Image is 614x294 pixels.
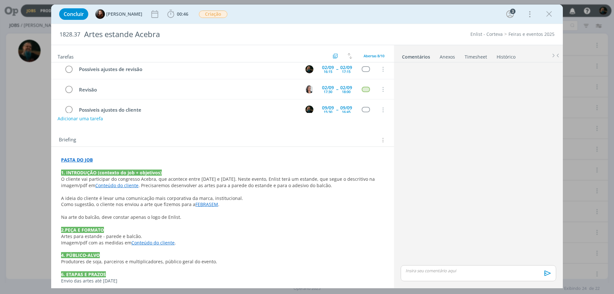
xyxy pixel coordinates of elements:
[336,107,338,112] span: --
[61,258,217,265] span: Produtores de soja, parceiros e multiplicadores, público geral do evento.
[464,51,487,60] a: Timesheet
[340,65,352,70] div: 02/09
[348,53,352,59] img: arrow-down-up.svg
[336,87,338,91] span: --
[508,31,555,37] a: Feiras e eventos 2025
[106,12,142,16] span: [PERSON_NAME]
[95,9,142,19] button: E[PERSON_NAME]
[61,176,376,188] span: O cliente vai participar do congresso Acebra, que acontece entre [DATE] e [DATE]. Neste evento, E...
[340,85,352,90] div: 02/09
[64,12,84,17] span: Concluir
[76,106,299,114] div: Possíveis ajustes do cliente
[76,65,299,73] div: Possíveis ajustes de revisão
[59,31,80,38] span: 1828.37
[61,252,100,258] strong: 4. PÚBLICO-ALVO
[95,9,105,19] img: E
[61,195,243,201] span: A ideia do cliente é levar uma comunicação mais corporativa da marca, institucional.
[304,84,314,94] button: C
[175,240,176,246] span: .
[138,182,332,188] span: . Precisaremos desenvolver as artes para a parede do estande e para o adesivo do balcão.
[61,240,131,246] span: Imagem/pdf com as medidas em
[76,86,299,94] div: Revisão
[166,9,190,19] button: 00:46
[195,201,218,207] a: FEBRASEM
[61,278,384,284] p: Envio das artes até [DATE]
[61,170,162,176] strong: 1. INTRODUÇÃO (contexto do job + objetivos)
[199,11,227,18] span: Criação
[61,201,195,207] span: Como sugestão, o cliente nos enviou a arte que fizemos para a
[61,157,93,163] a: PASTA DO JOB
[324,70,332,73] div: 16:15
[61,227,104,233] strong: 2.PEÇA E FORMATO
[342,90,350,93] div: 18:00
[496,51,516,60] a: Histórico
[322,106,334,110] div: 09/09
[218,201,219,207] span: .
[59,136,76,144] span: Briefing
[199,10,228,18] button: Criação
[470,31,503,37] a: Enlist - Corteva
[59,8,88,20] button: Concluir
[61,271,106,277] strong: 6. ETAPAS E PRAZOS
[58,52,74,60] span: Tarefas
[342,70,350,73] div: 17:15
[305,65,313,73] img: M
[57,113,103,124] button: Adicionar uma tarefa
[305,106,313,114] img: M
[324,110,332,114] div: 15:30
[61,214,181,220] span: Na arte do balcão, deve constar apenas o logo de Enlist.
[304,105,314,115] button: M
[364,53,384,58] span: Abertas 8/10
[61,233,142,239] span: Artes para estande - parede e balcão.
[177,11,188,17] span: 00:46
[82,27,346,42] div: Artes estande Acebra
[340,106,352,110] div: 09/09
[95,182,138,188] a: Conteúdo do cliente
[131,240,175,246] a: Conteúdo do cliente
[304,64,314,74] button: M
[440,54,455,60] div: Anexos
[305,85,313,93] img: C
[510,9,516,14] div: 3
[322,65,334,70] div: 02/09
[51,4,563,288] div: dialog
[336,67,338,71] span: --
[324,90,332,93] div: 17:30
[402,51,430,60] a: Comentários
[342,110,350,114] div: 16:45
[505,9,515,19] button: 3
[322,85,334,90] div: 02/09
